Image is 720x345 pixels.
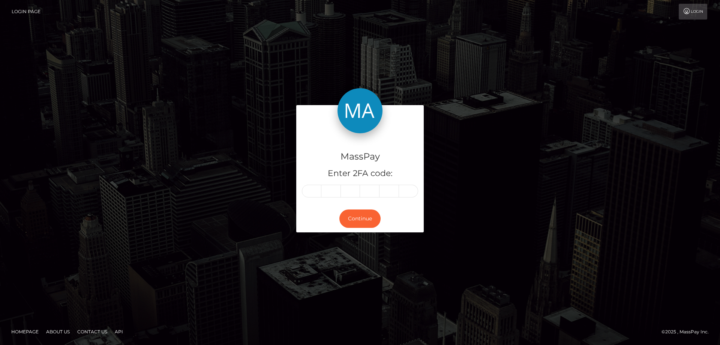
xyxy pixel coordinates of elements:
[12,4,40,20] a: Login Page
[112,326,126,337] a: API
[337,88,382,133] img: MassPay
[43,326,73,337] a: About Us
[679,4,707,20] a: Login
[339,209,381,228] button: Continue
[302,168,418,179] h5: Enter 2FA code:
[302,150,418,163] h4: MassPay
[661,328,714,336] div: © 2025 , MassPay Inc.
[74,326,110,337] a: Contact Us
[8,326,42,337] a: Homepage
